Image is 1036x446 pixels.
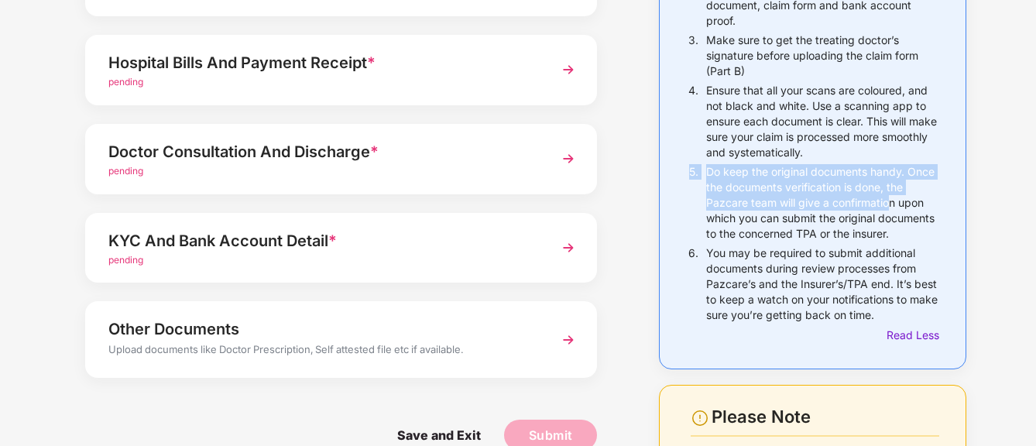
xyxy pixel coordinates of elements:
span: pending [108,254,143,266]
img: svg+xml;base64,PHN2ZyBpZD0iTmV4dCIgeG1sbnM9Imh0dHA6Ly93d3cudzMub3JnLzIwMDAvc3ZnIiB3aWR0aD0iMzYiIG... [554,326,582,354]
p: You may be required to submit additional documents during review processes from Pazcare’s and the... [706,245,939,323]
div: Other Documents [108,317,535,341]
span: pending [108,165,143,177]
p: Make sure to get the treating doctor’s signature before uploading the claim form (Part B) [706,33,939,79]
p: 4. [688,83,698,160]
div: Hospital Bills And Payment Receipt [108,50,535,75]
div: Please Note [712,407,939,427]
span: pending [108,76,143,87]
p: 3. [688,33,698,79]
p: 6. [688,245,698,323]
img: svg+xml;base64,PHN2ZyBpZD0iV2FybmluZ18tXzI0eDI0IiBkYXRhLW5hbWU9Ildhcm5pbmcgLSAyNHgyNCIgeG1sbnM9Im... [691,409,709,427]
p: Do keep the original documents handy. Once the documents verification is done, the Pazcare team w... [706,164,939,242]
div: Doctor Consultation And Discharge [108,139,535,164]
div: Upload documents like Doctor Prescription, Self attested file etc if available. [108,341,535,362]
p: 5. [689,164,698,242]
img: svg+xml;base64,PHN2ZyBpZD0iTmV4dCIgeG1sbnM9Imh0dHA6Ly93d3cudzMub3JnLzIwMDAvc3ZnIiB3aWR0aD0iMzYiIG... [554,145,582,173]
div: Read Less [887,327,939,344]
div: KYC And Bank Account Detail [108,228,535,253]
img: svg+xml;base64,PHN2ZyBpZD0iTmV4dCIgeG1sbnM9Imh0dHA6Ly93d3cudzMub3JnLzIwMDAvc3ZnIiB3aWR0aD0iMzYiIG... [554,234,582,262]
p: Ensure that all your scans are coloured, and not black and white. Use a scanning app to ensure ea... [706,83,939,160]
img: svg+xml;base64,PHN2ZyBpZD0iTmV4dCIgeG1sbnM9Imh0dHA6Ly93d3cudzMub3JnLzIwMDAvc3ZnIiB3aWR0aD0iMzYiIG... [554,56,582,84]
